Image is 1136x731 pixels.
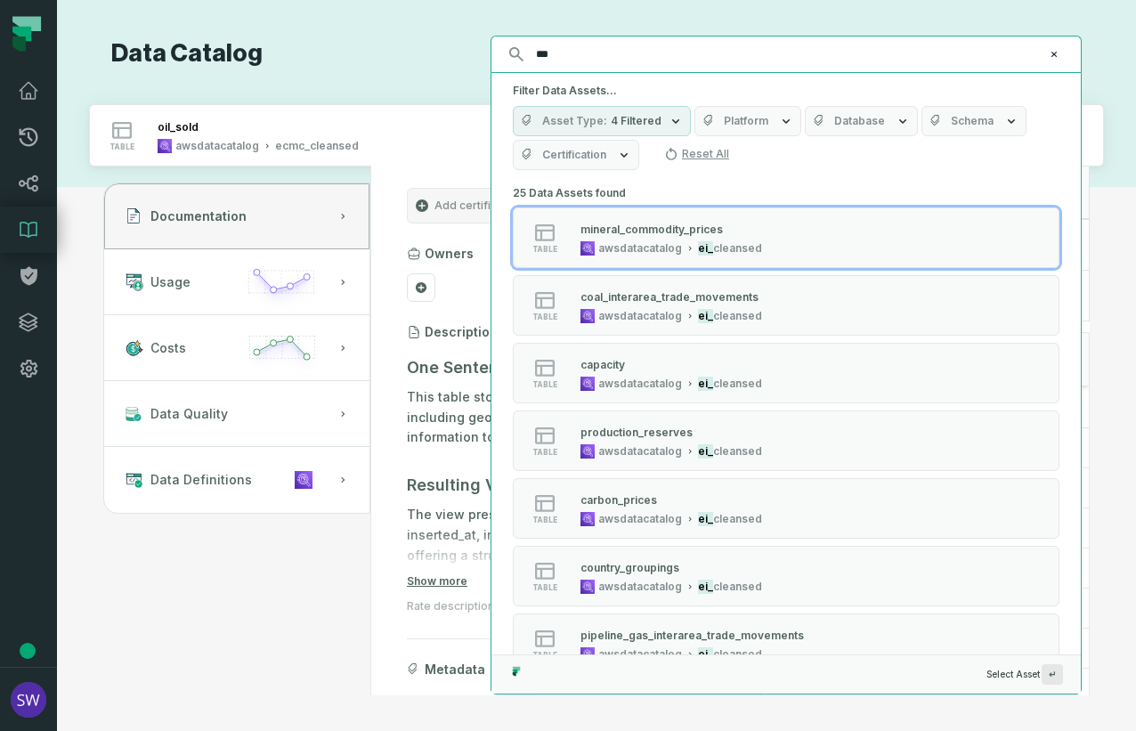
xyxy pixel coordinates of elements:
div: country_groupings [580,561,679,574]
mark: ei_ [698,377,713,391]
span: Costs [150,339,186,357]
div: awsdatacatalog [598,377,682,391]
div: ei_cleansed [698,309,762,323]
span: Metadata [425,661,485,678]
span: Data Quality [150,405,228,423]
button: Add certification [407,188,552,223]
div: ei_cleansed [698,444,762,459]
button: tableawsdatacatalogei_cleansed [513,546,1059,606]
span: iceberg [497,694,544,714]
div: ecmc_cleansed [275,139,359,153]
div: carbon_prices [580,493,657,507]
span: Schema [951,114,994,128]
div: production_reserves [580,426,693,439]
span: Database [834,114,885,128]
span: table [532,313,557,321]
button: tableawsdatacatalogei_cleansed [513,343,1059,403]
span: 4 Filtered [611,114,661,128]
button: Schema [921,106,1026,136]
span: Certification [542,148,606,162]
span: cleansed [713,580,762,594]
span: Usage [150,273,191,291]
div: ei_cleansed [698,377,762,391]
h3: Owners [425,245,474,263]
button: tableawsdatacatalogei_cleansed [513,410,1059,471]
span: cleansed [713,241,762,256]
span: table [532,583,557,592]
div: awsdatacatalog [175,139,259,153]
div: Rate description quality [407,599,531,613]
button: tableawsdatacatalogei_cleansed [513,613,1059,674]
button: Reset All [657,140,736,168]
button: Certification [513,140,639,170]
p: The view presents columns for county, id, inserted_at, inserted_by, month, value, and year, offer... [407,505,725,586]
span: Press ↵ to add a new Data Asset to the graph [1042,664,1063,685]
span: cleansed [713,512,762,526]
h3: One Sentence Summary [407,355,725,380]
span: Select Asset [986,664,1063,685]
mark: ei_ [698,647,713,662]
div: Suggestions [491,181,1081,654]
span: Asset Type [542,114,607,128]
h5: Filter Data Assets... [513,84,1059,98]
div: awsdatacatalog [598,580,682,594]
mark: ei_ [698,580,713,594]
div: awsdatacatalog [598,241,682,256]
span: cleansed [713,647,762,662]
span: table [110,142,134,151]
div: ei_cleansed [698,241,762,256]
div: ei_cleansed [698,647,762,662]
span: cleansed [713,444,762,459]
div: pipeline_gas_interarea_trade_movements [580,629,804,642]
button: Platform [694,106,801,136]
span: table [532,651,557,660]
span: table [532,516,557,524]
div: coal_interarea_trade_movements [580,290,759,304]
span: Data Definitions [150,471,252,489]
button: Show more [407,574,467,589]
p: This table stores detailed records of oil sales, including geographic, temporal, and transactiona... [407,387,725,448]
h3: Description [425,323,498,341]
div: capacity [580,358,625,371]
h3: Resulting View [407,473,725,498]
button: Asset Type4 Filtered [513,106,691,136]
div: ei_cleansed [698,580,762,594]
h1: Data Catalog [111,38,263,69]
button: tableawsdatacatalogecmc_cleansed [90,105,1103,166]
div: awsdatacatalog [598,309,682,323]
button: tableawsdatacatalogei_cleansed [513,275,1059,336]
span: table [532,380,557,389]
div: oil_sold [158,120,199,134]
img: avatar of Shannon Wojcik [11,682,46,718]
div: awsdatacatalog [598,647,682,662]
div: ei_cleansed [698,512,762,526]
span: Platform [724,114,768,128]
button: tableawsdatacatalogei_cleansed [513,207,1059,268]
mark: ei_ [698,309,713,323]
span: cleansed [713,309,762,323]
div: awsdatacatalog [598,512,682,526]
mark: ei_ [698,241,713,256]
div: Tooltip anchor [20,643,36,659]
span: Documentation [150,207,247,225]
div: mineral_commodity_prices [580,223,723,236]
button: tableawsdatacatalogei_cleansed [513,478,1059,539]
button: Clear search query [1045,45,1063,63]
span: cleansed [713,377,762,391]
div: awsdatacatalog [598,444,682,459]
mark: ei_ [698,512,713,526]
button: Database [805,106,918,136]
span: table [532,245,557,254]
mark: ei_ [698,444,713,459]
span: Add certification [434,199,523,213]
span: table [532,448,557,457]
